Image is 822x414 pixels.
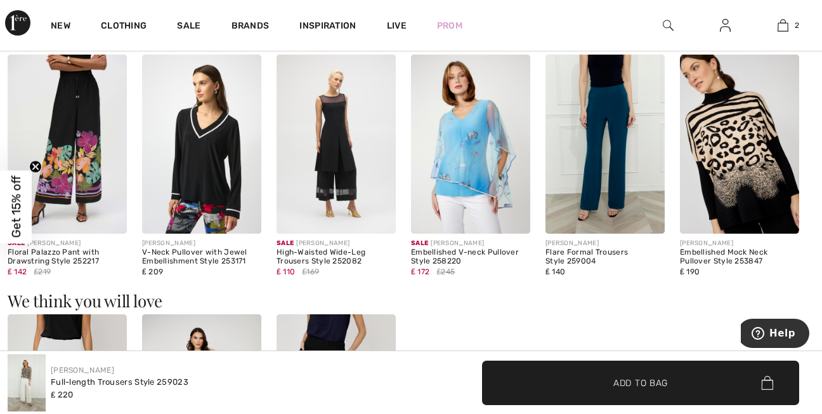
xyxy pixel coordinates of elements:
div: High-Waisted Wide-Leg Trousers Style 252082 [277,248,396,266]
a: Live [387,19,407,32]
a: Sale [177,20,200,34]
img: search the website [663,18,674,33]
iframe: Opens a widget where you can find more information [741,319,809,351]
div: Flare Formal Trousers Style 259004 [545,248,665,266]
a: Clothing [101,20,147,34]
img: High-Waisted Wide-Leg Trousers Style 252082 [277,55,396,234]
img: Flare Formal Trousers Style 259004 [545,55,665,234]
img: Embellished V-neck Pullover Style 258220 [411,55,530,234]
span: ₤245 [437,266,455,277]
span: ₤ 190 [680,267,700,276]
span: ₤ 110 [277,267,295,276]
img: My Bag [778,18,788,33]
div: Floral Palazzo Pant with Drawstring Style 252217 [8,248,127,266]
button: Add to Bag [482,361,799,405]
img: Floral Palazzo Pant with Drawstring Style 252217 [8,55,127,234]
h3: We think you will love [8,293,814,309]
img: 1ère Avenue [5,10,30,36]
a: Prom [437,19,462,32]
span: ₤ 142 [8,267,27,276]
span: ₤ 140 [545,267,565,276]
img: Bag.svg [761,376,773,390]
span: Sale [8,239,25,247]
span: ₤ 209 [142,267,163,276]
span: ₤169 [303,266,320,277]
div: [PERSON_NAME] [545,239,665,248]
div: Full-length Trousers Style 259023 [51,376,188,389]
span: Sale [411,239,428,247]
img: Full-Length Trousers Style 259023 [8,354,46,411]
a: New [51,20,70,34]
div: [PERSON_NAME] [277,239,396,248]
div: [PERSON_NAME] [142,239,261,248]
div: [PERSON_NAME] [680,239,799,248]
div: [PERSON_NAME] [411,239,530,248]
div: Embellished Mock Neck Pullover Style 253847 [680,248,799,266]
span: ₤219 [34,266,51,277]
img: V-Neck Pullover with Jewel Embellishment Style 253171 [142,55,261,234]
span: ₤ 220 [51,390,74,399]
div: [PERSON_NAME] [8,239,127,248]
img: Embellished Mock Neck Pullover Style 253847 [680,55,799,234]
span: Sale [277,239,294,247]
a: 2 [755,18,811,33]
a: [PERSON_NAME] [51,366,114,375]
span: ₤ 172 [411,267,429,276]
span: 2 [795,20,799,31]
button: Close teaser [29,161,42,173]
a: Sign In [710,18,741,34]
span: Get 15% off [9,176,23,238]
span: Add to Bag [613,376,668,389]
img: My Info [720,18,731,33]
div: V-Neck Pullover with Jewel Embellishment Style 253171 [142,248,261,266]
div: Embellished V-neck Pullover Style 258220 [411,248,530,266]
span: Inspiration [299,20,356,34]
a: Brands [232,20,270,34]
